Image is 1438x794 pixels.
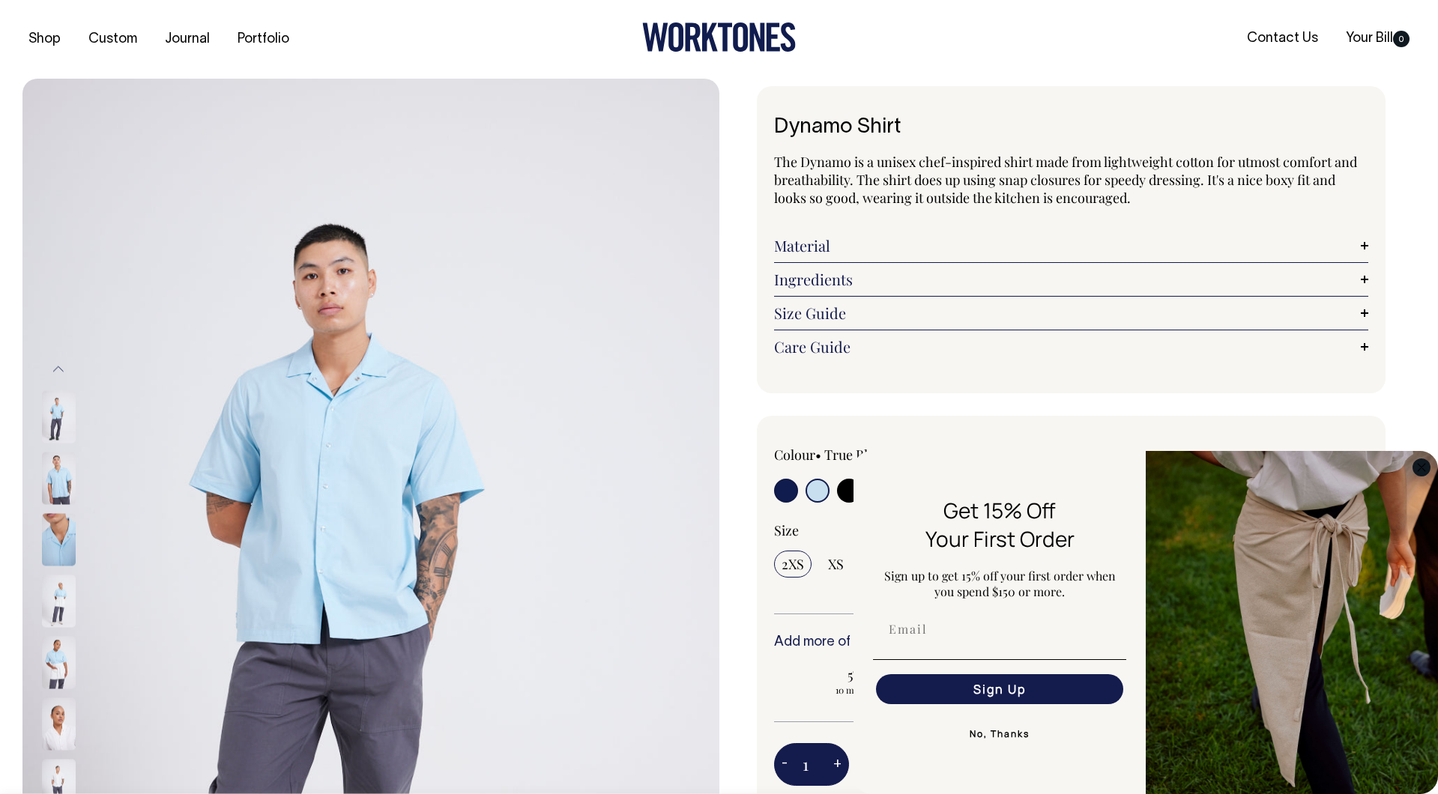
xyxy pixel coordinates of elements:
[42,636,76,688] img: true-blue
[774,750,795,780] button: -
[774,116,1369,139] h1: Dynamo Shirt
[826,750,849,780] button: +
[774,237,1369,255] a: Material
[1340,26,1416,51] a: Your Bill0
[876,614,1123,644] input: Email
[782,684,957,696] span: 10 more to apply
[42,390,76,443] img: true-blue
[774,153,1357,207] span: The Dynamo is a unisex chef-inspired shirt made from lightweight cotton for utmost comfort and br...
[159,27,216,52] a: Journal
[873,659,1126,660] img: underline
[42,452,76,504] img: true-blue
[774,661,964,700] input: 5% OFF 10 more to apply
[873,719,1126,749] button: No, Thanks
[42,575,76,627] img: true-blue
[42,513,76,566] img: true-blue
[774,270,1369,288] a: Ingredients
[22,27,67,52] a: Shop
[943,496,1056,524] span: Get 15% Off
[884,568,1116,599] span: Sign up to get 15% off your first order when you spend $150 or more.
[782,666,957,684] span: 5% OFF
[828,555,844,573] span: XS
[774,635,1369,650] h6: Add more of this item or any other pieces from the collection to save
[47,353,70,387] button: Previous
[1146,451,1438,794] img: 5e34ad8f-4f05-4173-92a8-ea475ee49ac9.jpeg
[774,304,1369,322] a: Size Guide
[82,27,143,52] a: Custom
[821,551,851,578] input: XS
[782,555,804,573] span: 2XS
[232,27,295,52] a: Portfolio
[1413,458,1431,476] button: Close dialog
[1393,31,1410,47] span: 0
[925,524,1075,553] span: Your First Order
[774,521,1369,539] div: Size
[854,451,1438,794] div: FLYOUT Form
[42,697,76,750] img: off-white
[824,446,882,464] label: True Blue
[1241,26,1324,51] a: Contact Us
[876,674,1123,704] button: Sign Up
[774,446,1012,464] div: Colour
[815,446,821,464] span: •
[774,338,1369,356] a: Care Guide
[774,551,812,578] input: 2XS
